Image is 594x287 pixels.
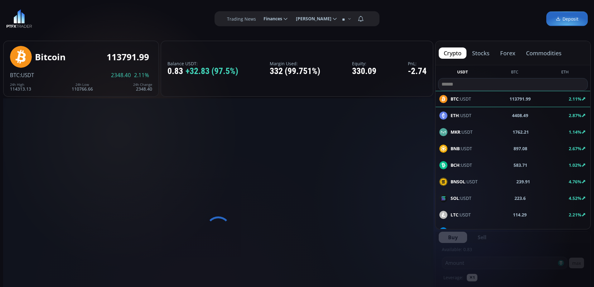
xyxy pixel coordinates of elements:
b: 2.21% [569,212,582,218]
b: SOL [451,195,459,201]
b: 1.14% [569,129,582,135]
button: stocks [467,47,495,59]
div: 332 (99.751%) [270,67,320,76]
span: 2.11% [134,72,149,78]
b: 4408.49 [512,112,528,119]
div: 113791.99 [107,52,149,62]
label: Margin Used: [270,61,320,66]
div: 330.09 [352,67,376,76]
b: 1.41% [569,228,582,234]
img: LOGO [6,9,32,28]
b: 583.71 [514,162,527,168]
b: DASH [451,228,463,234]
span: :USDT [451,195,471,201]
span: :USDT [451,228,475,235]
label: PnL: [408,61,427,66]
b: 2.87% [569,112,582,118]
label: Trading News [227,16,256,22]
b: 1.02% [569,162,582,168]
span: :USDT [451,145,472,152]
div: 24h Low [72,83,93,87]
div: 24h High [10,83,31,87]
b: 897.08 [514,145,527,152]
label: Equity: [352,61,376,66]
span: :USDT [451,129,473,135]
label: Balance USDT: [167,61,238,66]
b: MKR [451,129,460,135]
div: 114313.13 [10,83,31,91]
div: Bitcoin [35,52,65,62]
span: :USDT [451,211,471,218]
b: BNB [451,146,460,151]
div: 24h Change [133,83,152,87]
span: Deposit [556,16,578,22]
button: forex [495,47,520,59]
span: :USDT [451,162,472,168]
div: 0.83 [167,67,238,76]
b: 2.67% [569,146,582,151]
button: BTC [509,69,521,77]
b: LTC [451,212,458,218]
div: -2.74 [408,67,427,76]
button: ETH [559,69,571,77]
button: commodities [521,47,567,59]
span: 2348.40 [111,72,131,78]
span: :USDT [20,72,34,79]
b: 1762.21 [513,129,529,135]
b: BCH [451,162,460,168]
b: BNSOL [451,179,465,185]
span: +32.83 (97.5%) [186,67,238,76]
b: ETH [451,112,459,118]
div: 2348.40 [133,83,152,91]
div: 110766.66 [72,83,93,91]
b: 223.6 [514,195,526,201]
span: :USDT [451,112,471,119]
span: BTC [10,72,20,79]
span: [PERSON_NAME] [292,12,331,25]
a: Deposit [546,12,588,26]
b: 25.09 [516,228,528,235]
b: 114.29 [513,211,527,218]
span: :USDT [451,178,478,185]
b: 239.91 [516,178,530,185]
b: 4.52% [569,195,582,201]
button: USDT [455,69,471,77]
b: 4.76% [569,179,582,185]
span: Finances [259,12,282,25]
button: crypto [439,47,466,59]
